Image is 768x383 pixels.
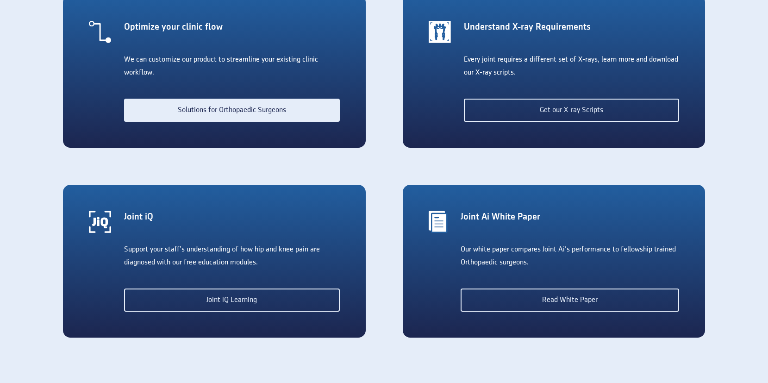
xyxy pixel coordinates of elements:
[464,21,680,34] div: Understand X-ray Requirements
[124,243,340,269] div: Support your staff’s understanding of how hip and knee pain are diagnosed with our free education...
[464,53,680,79] div: Every joint requires a different set of X-rays, learn more and download our X-ray scripts.
[461,243,679,269] div: Our white paper compares Joint Ai's performance to fellowship trained Orthopaedic surgeons.
[461,211,679,224] div: Joint Ai White Paper
[464,99,680,122] a: Get our X-ray Scripts
[124,211,340,224] div: Joint iQ
[124,289,340,312] a: Joint iQ Learning
[124,21,340,34] div: Optimize your clinic flow
[124,99,340,122] a: Solutions for Orthopaedic Surgeons
[461,289,679,312] a: Read White Paper
[124,53,340,79] div: We can customize our product to streamline your existing clinic workflow.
